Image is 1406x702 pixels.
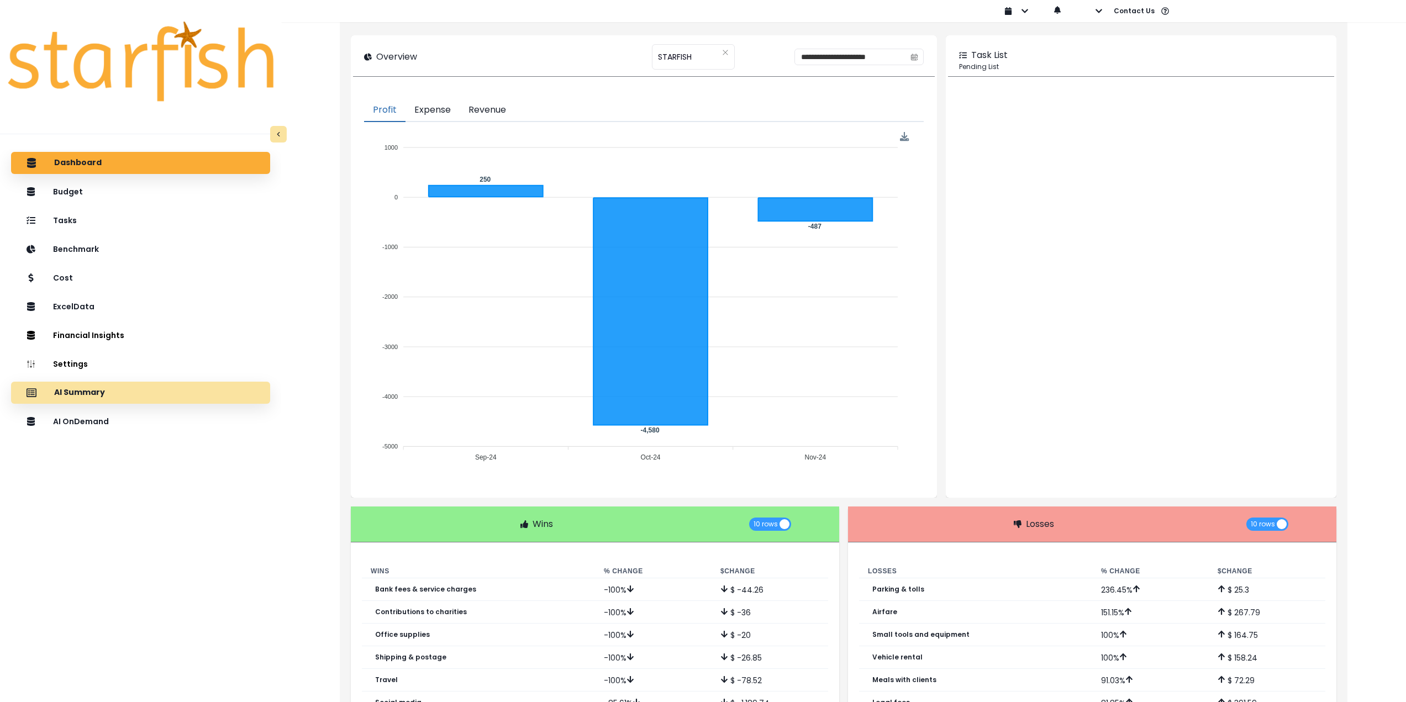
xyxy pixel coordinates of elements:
[971,49,1008,62] p: Task List
[1251,518,1275,531] span: 10 rows
[375,676,398,684] p: Travel
[533,518,553,531] p: Wins
[11,295,270,318] button: ExcelData
[1092,646,1209,669] td: 100 %
[722,47,729,58] button: Clear
[595,669,712,692] td: -100 %
[375,653,446,661] p: Shipping & postage
[712,646,828,669] td: $ -26.85
[53,302,94,312] p: ExcelData
[11,410,270,432] button: AI OnDemand
[872,608,897,616] p: Airfare
[595,564,712,578] th: % Change
[1209,578,1325,601] td: $ 25.3
[754,518,778,531] span: 10 rows
[872,585,924,593] p: Parking & tolls
[11,382,270,404] button: AI Summary
[11,152,270,174] button: Dashboard
[53,216,77,225] p: Tasks
[53,187,83,197] p: Budget
[375,585,476,593] p: Bank fees & service charges
[910,53,918,61] svg: calendar
[712,669,828,692] td: $ -78.52
[641,454,661,462] tspan: Oct-24
[859,564,1092,578] th: Losses
[385,144,398,151] tspan: 1000
[1209,624,1325,646] td: $ 164.75
[1209,601,1325,624] td: $ 267.79
[1092,669,1209,692] td: 91.03 %
[712,564,828,578] th: $ Change
[11,181,270,203] button: Budget
[1092,578,1209,601] td: 236.45 %
[712,601,828,624] td: $ -36
[382,443,398,450] tspan: -5000
[54,388,105,398] p: AI Summary
[53,417,109,426] p: AI OnDemand
[53,245,99,254] p: Benchmark
[11,353,270,375] button: Settings
[1092,624,1209,646] td: 100 %
[959,62,1323,72] p: Pending List
[382,393,398,400] tspan: -4000
[394,194,398,200] tspan: 0
[375,608,467,616] p: Contributions to charities
[1092,564,1209,578] th: % Change
[11,209,270,231] button: Tasks
[595,624,712,646] td: -100 %
[595,601,712,624] td: -100 %
[1209,669,1325,692] td: $ 72.29
[375,631,430,638] p: Office supplies
[362,564,595,578] th: Wins
[805,454,826,462] tspan: Nov-24
[1209,564,1325,578] th: $ Change
[11,238,270,260] button: Benchmark
[54,158,102,168] p: Dashboard
[595,646,712,669] td: -100 %
[872,676,936,684] p: Meals with clients
[712,624,828,646] td: $ -20
[382,344,398,350] tspan: -3000
[872,631,970,638] p: Small tools and equipment
[658,45,692,68] span: STARFISH
[595,578,712,601] td: -100 %
[460,99,515,122] button: Revenue
[872,653,923,661] p: Vehicle rental
[11,267,270,289] button: Cost
[722,49,729,56] svg: close
[712,578,828,601] td: $ -44.26
[900,132,909,141] img: Download Profit
[900,132,909,141] div: Menu
[382,244,398,250] tspan: -1000
[1026,518,1054,531] p: Losses
[11,324,270,346] button: Financial Insights
[376,50,417,64] p: Overview
[53,273,73,283] p: Cost
[1092,601,1209,624] td: 151.15 %
[382,293,398,300] tspan: -2000
[475,454,497,462] tspan: Sep-24
[1209,646,1325,669] td: $ 158.24
[364,99,406,122] button: Profit
[406,99,460,122] button: Expense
